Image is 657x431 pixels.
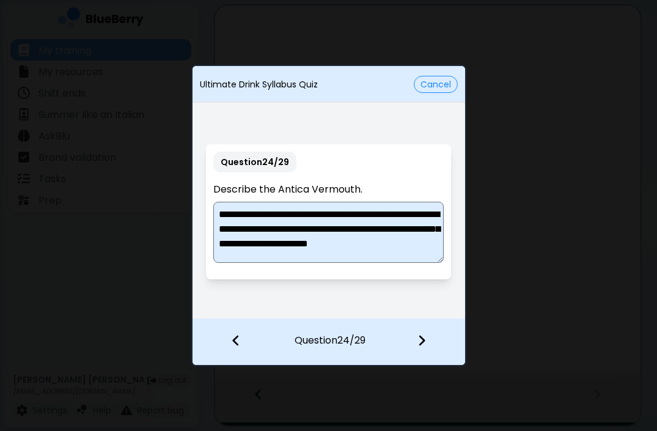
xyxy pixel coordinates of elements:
p: Describe the Antica Vermouth. [213,182,444,197]
button: Cancel [414,76,458,93]
img: file icon [417,334,426,347]
p: Ultimate Drink Syllabus Quiz [200,79,318,90]
img: file icon [232,334,240,347]
p: Question 24 / 29 [295,319,365,348]
p: Question 24 / 29 [213,152,296,172]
